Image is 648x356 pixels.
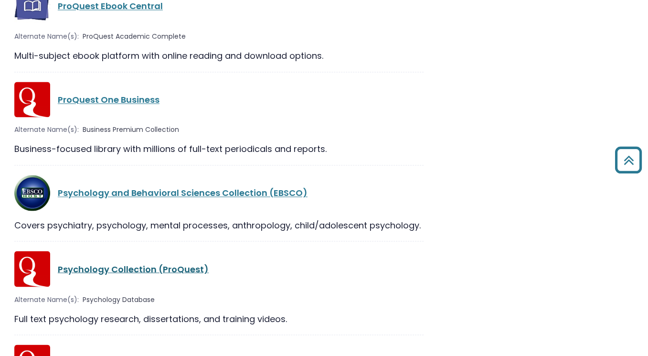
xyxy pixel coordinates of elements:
span: Alternate Name(s): [14,294,79,304]
a: Psychology and Behavioral Sciences Collection (EBSCO) [58,187,308,199]
span: Alternate Name(s): [14,125,79,135]
span: Psychology Database [83,294,155,304]
span: Business Premium Collection [83,125,179,135]
span: ProQuest Academic Complete [83,32,186,42]
div: Business-focused library with millions of full-text periodicals and reports. [14,142,424,155]
div: Covers psychiatry, psychology, mental processes, anthropology, child/adolescent psychology. [14,218,424,231]
span: Alternate Name(s): [14,32,79,42]
div: Full text psychology research, dissertations, and training videos. [14,312,424,325]
a: ProQuest One Business [58,94,159,106]
a: Psychology Collection (ProQuest) [58,263,209,275]
div: Multi-subject ebook platform with online reading and download options. [14,49,424,62]
a: Back to Top [611,151,646,169]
